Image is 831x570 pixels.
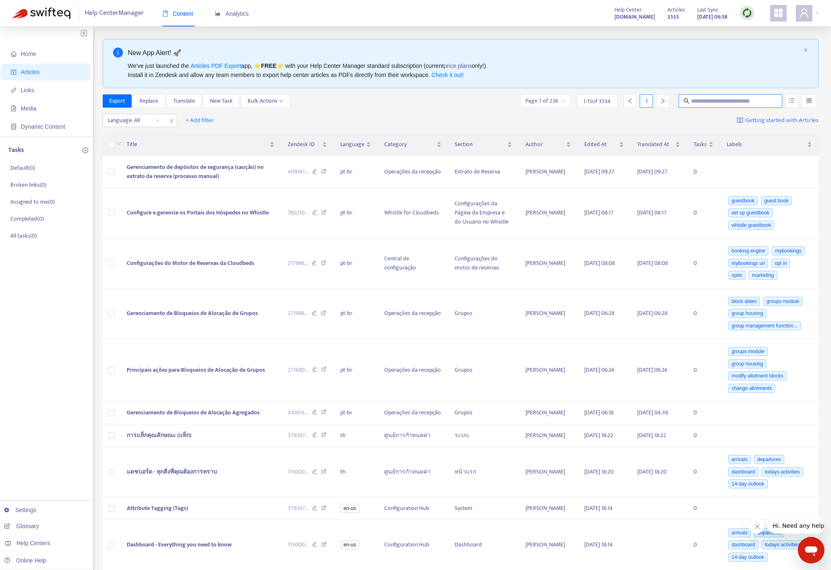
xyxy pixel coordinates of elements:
td: 0 [687,424,720,447]
td: System [448,497,519,520]
span: departures [754,455,784,464]
span: Articles [21,69,40,75]
span: arrivals [728,528,751,537]
span: Export [109,96,125,106]
span: Attribute Tagging (Tags) [127,503,188,513]
span: Analytics [215,10,249,17]
td: th [334,424,378,447]
td: Operações da recepção [378,339,448,402]
th: Title [120,133,281,156]
td: Configuration Hub [378,497,448,520]
span: area-chart [215,11,221,17]
span: 271690 ... [288,366,308,375]
a: price plans [444,63,472,69]
span: Help Center [614,5,642,14]
iframe: Close message [749,518,765,534]
span: Configure e gerencie os Portais dos Hóspedes no Whistle [127,208,269,217]
span: group management function... [728,321,801,330]
span: [DATE] 18:14 [584,503,613,513]
td: 0 [687,188,720,238]
span: booking engine [728,246,768,255]
span: Translated At [637,140,674,149]
span: 409141 ... [288,167,308,176]
span: 217996 ... [288,259,308,268]
span: mybookings url [728,259,768,268]
td: ศูนย์การกำหนดค่า [378,447,448,498]
p: Assigned to me ( 0 ) [10,197,55,206]
span: appstore [773,8,783,18]
a: Online Help [4,557,46,564]
span: book [162,11,168,17]
span: Section [455,140,506,149]
span: Title [127,140,268,149]
span: Gerenciamento de Bloqueios de Alocação Agregados [127,408,260,417]
iframe: Button to launch messaging window [798,537,824,563]
td: Operações da recepção [378,156,448,188]
th: Zendesk ID [281,133,334,156]
td: หน้าแรก [448,447,519,498]
strong: [DOMAIN_NAME] [614,12,655,22]
span: Content [162,10,193,17]
span: Bulk Actions [248,96,283,106]
span: link [11,87,17,93]
button: Export [103,94,132,108]
span: guestbook [728,196,758,205]
td: pt-br [334,156,378,188]
span: dashboard [728,540,759,549]
span: change allotments [728,384,775,393]
span: [DATE] 18:20 [584,467,614,476]
span: [DATE] 06:24 [637,365,667,375]
span: [DATE] 08:17 [584,208,614,217]
span: Help Centers [17,540,51,546]
span: en-us [340,540,359,549]
span: [DATE] 08:08 [637,258,668,268]
td: pt-br [334,402,378,424]
span: + Add filter [185,115,214,125]
span: [DATE] 08:17 [637,208,667,217]
td: Grupos [448,289,519,339]
td: pt-br [334,188,378,238]
p: Broken links ( 0 ) [10,180,46,189]
td: [PERSON_NAME] [519,188,578,238]
th: Author [519,133,578,156]
span: whistle guestbook [728,221,774,230]
span: [DATE] 06:28 [584,308,614,318]
button: + Add filter [179,114,220,127]
span: 1 - 15 of 3534 [583,97,611,106]
button: Translate [166,94,202,108]
span: modify allotment blocks [728,371,787,380]
td: [PERSON_NAME] [519,402,578,424]
img: image-link [737,117,743,124]
span: group housing [728,309,766,318]
span: search [684,98,689,104]
span: Links [21,87,34,94]
td: pt-br [334,238,378,289]
td: [PERSON_NAME] [519,497,578,520]
td: ศูนย์การกำหนดค่า [378,424,448,447]
span: file-image [11,106,17,111]
a: Settings [4,507,36,513]
span: account-book [11,69,17,75]
span: 14-day outlook [728,479,768,488]
a: Glossary [4,523,39,529]
span: Help Center Manager [85,5,144,21]
span: Gerenciamento de depósitos de segurança (caução) no extrato da reserva (processo manual) [127,162,264,181]
span: 379397 ... [288,504,308,513]
span: Edited At [584,140,617,149]
td: 0 [687,156,720,188]
th: Section [448,133,519,156]
button: Replace [133,94,165,108]
img: sync.dc5367851b00ba804db3.png [742,8,752,18]
span: [DATE] 18:22 [584,431,613,440]
p: Tasks [8,145,24,155]
span: unordered-list [789,98,795,103]
span: set up guestbook [728,208,773,217]
span: Author [525,140,564,149]
span: Category [384,140,435,149]
td: 0 [687,447,720,498]
strong: 3533 [667,12,679,22]
button: Bulk Actionsdown [241,94,290,108]
td: pt-br [334,339,378,402]
span: [DATE] 18:22 [637,431,666,440]
td: Grupos [448,339,519,402]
